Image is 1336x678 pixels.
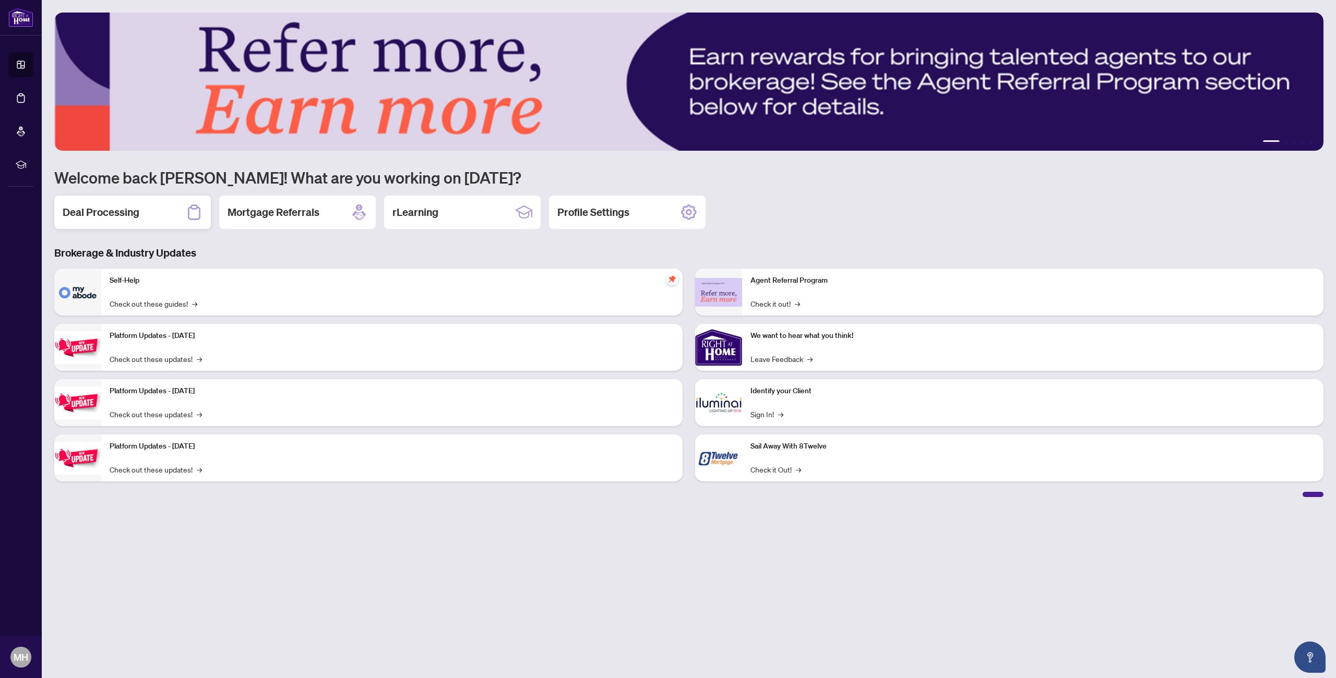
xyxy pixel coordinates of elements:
h2: Mortgage Referrals [228,205,319,220]
span: pushpin [666,273,678,285]
span: → [192,298,197,309]
p: Platform Updates - [DATE] [110,330,674,342]
span: → [795,298,800,309]
span: → [197,464,202,475]
p: Platform Updates - [DATE] [110,441,674,452]
span: → [796,464,801,475]
button: 2 [1284,140,1288,144]
a: Check out these updates!→ [110,408,202,420]
p: Agent Referral Program [750,275,1315,286]
a: Check out these updates!→ [110,464,202,475]
img: Self-Help [54,269,101,316]
button: Open asap [1294,641,1326,673]
a: Check it out!→ [750,298,800,309]
h2: Profile Settings [557,205,629,220]
p: We want to hear what you think! [750,330,1315,342]
img: Identify your Client [695,379,742,426]
img: Slide 0 [54,13,1323,151]
img: Platform Updates - July 21, 2025 [54,331,101,364]
span: → [778,408,783,420]
img: We want to hear what you think! [695,324,742,371]
a: Check it Out!→ [750,464,801,475]
img: logo [8,8,33,27]
img: Platform Updates - July 8, 2025 [54,386,101,419]
h3: Brokerage & Industry Updates [54,246,1323,260]
span: → [197,408,202,420]
img: Platform Updates - June 23, 2025 [54,442,101,475]
img: Sail Away With 8Twelve [695,434,742,481]
button: 1 [1263,140,1280,144]
h2: rLearning [392,205,438,220]
p: Self-Help [110,275,674,286]
span: → [807,353,813,365]
p: Identify your Client [750,385,1315,397]
a: Check out these updates!→ [110,353,202,365]
h2: Deal Processing [63,205,139,220]
p: Sail Away With 8Twelve [750,441,1315,452]
span: → [197,353,202,365]
img: Agent Referral Program [695,278,742,307]
button: 4 [1301,140,1305,144]
a: Sign In!→ [750,408,783,420]
a: Check out these guides!→ [110,298,197,309]
button: 3 [1292,140,1296,144]
button: 5 [1309,140,1313,144]
p: Platform Updates - [DATE] [110,385,674,397]
h1: Welcome back [PERSON_NAME]! What are you working on [DATE]? [54,167,1323,187]
a: Leave Feedback→ [750,353,813,365]
span: MH [14,650,28,664]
